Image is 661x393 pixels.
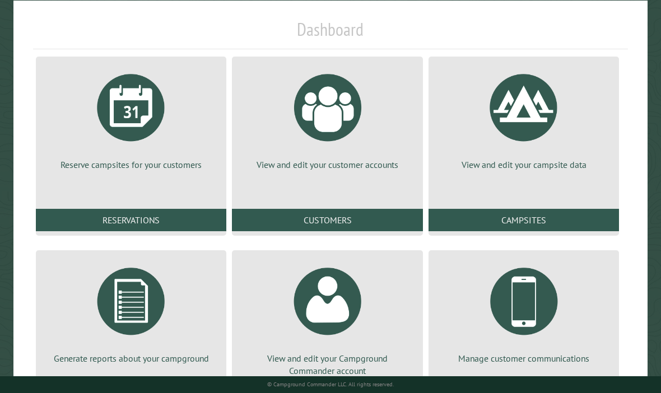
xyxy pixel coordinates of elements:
[49,65,213,171] a: Reserve campsites for your customers
[245,352,409,377] p: View and edit your Campground Commander account
[49,259,213,364] a: Generate reports about your campground
[232,209,422,231] a: Customers
[442,352,606,364] p: Manage customer communications
[442,158,606,171] p: View and edit your campsite data
[49,352,213,364] p: Generate reports about your campground
[442,65,606,171] a: View and edit your campsite data
[36,209,226,231] a: Reservations
[442,259,606,364] a: Manage customer communications
[245,259,409,377] a: View and edit your Campground Commander account
[245,65,409,171] a: View and edit your customer accounts
[429,209,619,231] a: Campsites
[33,18,628,49] h1: Dashboard
[245,158,409,171] p: View and edit your customer accounts
[49,158,213,171] p: Reserve campsites for your customers
[267,381,394,388] small: © Campground Commander LLC. All rights reserved.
